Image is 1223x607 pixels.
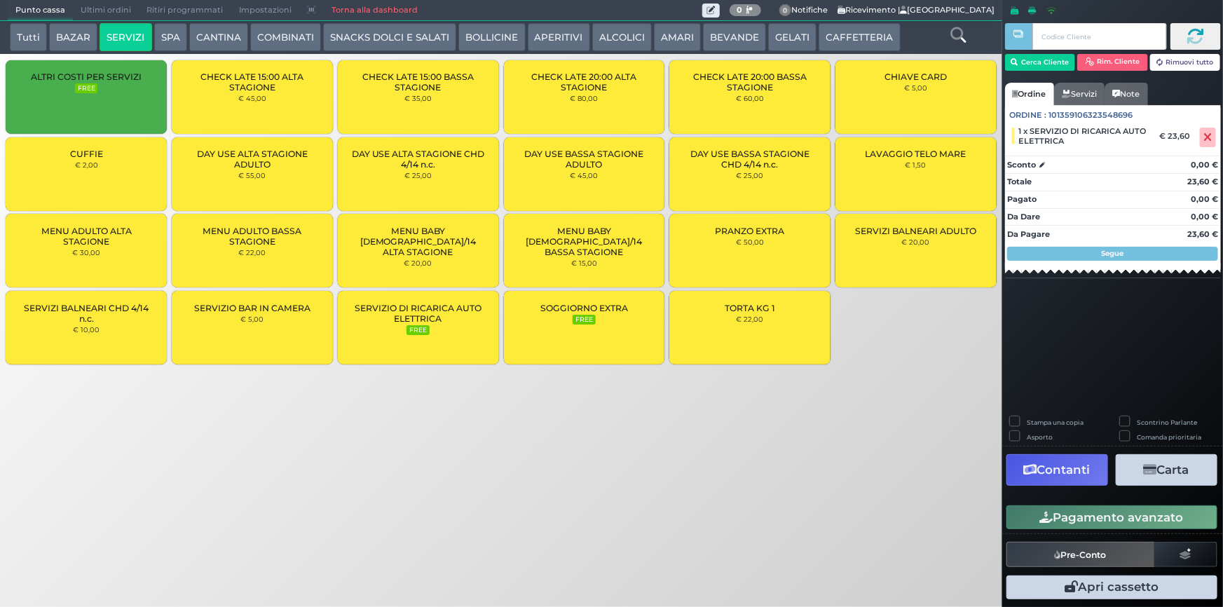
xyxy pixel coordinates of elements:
[31,71,142,82] span: ALTRI COSTI PER SERVIZI
[8,1,73,20] span: Punto cassa
[1102,249,1124,258] strong: Segue
[570,171,598,179] small: € 45,00
[725,303,775,313] span: TORTA KG 1
[904,83,927,92] small: € 5,00
[515,71,653,93] span: CHECK LATE 20:00 ALTA STAGIONE
[654,23,701,51] button: AMARI
[1157,131,1197,141] div: € 23,60
[18,226,155,247] span: MENU ADULTO ALTA STAGIONE
[1105,83,1147,105] a: Note
[1116,454,1217,486] button: Carta
[1007,229,1050,239] strong: Da Pagare
[1032,23,1166,50] input: Codice Cliente
[902,238,930,246] small: € 20,00
[570,94,598,102] small: € 80,00
[231,1,299,20] span: Impostazioni
[1006,505,1217,529] button: Pagamento avanzato
[404,171,432,179] small: € 25,00
[72,248,100,257] small: € 30,00
[1007,194,1037,204] strong: Pagato
[194,303,310,313] span: SERVIZIO BAR IN CAMERA
[736,238,764,246] small: € 50,00
[458,23,525,51] button: BOLLICINE
[592,23,652,51] button: ALCOLICI
[1137,432,1202,442] label: Comanda prioritaria
[240,315,264,323] small: € 5,00
[75,83,97,93] small: FREE
[139,1,231,20] span: Ritiri programmati
[737,315,764,323] small: € 22,00
[1019,126,1150,146] span: 1 x SERVIZIO DI RICARICA AUTO ELETTRICA
[1027,432,1053,442] label: Asporto
[49,23,97,51] button: BAZAR
[324,1,425,20] a: Torna alla dashboard
[238,248,266,257] small: € 22,00
[154,23,187,51] button: SPA
[18,303,155,324] span: SERVIZI BALNEARI CHD 4/14 n.c.
[884,71,947,82] span: CHIAVE CARD
[736,94,764,102] small: € 60,00
[73,325,100,334] small: € 10,00
[404,259,432,267] small: € 20,00
[10,23,47,51] button: Tutti
[184,226,321,247] span: MENU ADULTO BASSA STAGIONE
[571,259,597,267] small: € 15,00
[323,23,456,51] button: SNACKS DOLCI E SALATI
[779,4,792,17] span: 0
[515,149,653,170] span: DAY USE BASSA STAGIONE ADULTO
[406,325,429,335] small: FREE
[681,71,819,93] span: CHECK LATE 20:00 BASSA STAGIONE
[1187,177,1218,186] strong: 23,60 €
[350,303,487,324] span: SERVIZIO DI RICARICA AUTO ELETTRICA
[350,71,487,93] span: CHECK LATE 15:00 BASSA STAGIONE
[1006,575,1217,599] button: Apri cassetto
[189,23,248,51] button: CANTINA
[819,23,900,51] button: CAFFETTERIA
[528,23,590,51] button: APERITIVI
[75,161,98,169] small: € 2,00
[1007,177,1032,186] strong: Totale
[1191,160,1218,170] strong: 0,00 €
[1191,194,1218,204] strong: 0,00 €
[737,171,764,179] small: € 25,00
[1150,54,1221,71] button: Rimuovi tutto
[1049,109,1133,121] span: 101359106323548696
[1007,212,1040,221] strong: Da Dare
[1007,159,1036,171] strong: Sconto
[906,161,927,169] small: € 1,50
[515,226,653,257] span: MENU BABY [DEMOGRAPHIC_DATA]/14 BASSA STAGIONE
[73,1,139,20] span: Ultimi ordini
[1010,109,1047,121] span: Ordine :
[1005,83,1054,105] a: Ordine
[1191,212,1218,221] strong: 0,00 €
[350,149,487,170] span: DAY USE ALTA STAGIONE CHD 4/14 n.c.
[404,94,432,102] small: € 35,00
[70,149,103,159] span: CUFFIE
[184,71,321,93] span: CHECK LATE 15:00 ALTA STAGIONE
[1187,229,1218,239] strong: 23,60 €
[1005,54,1076,71] button: Cerca Cliente
[250,23,321,51] button: COMBINATI
[855,226,976,236] span: SERVIZI BALNEARI ADULTO
[866,149,966,159] span: LAVAGGIO TELO MARE
[737,5,742,15] b: 0
[1137,418,1198,427] label: Scontrino Parlante
[1027,418,1084,427] label: Stampa una copia
[238,171,266,179] small: € 55,00
[350,226,487,257] span: MENU BABY [DEMOGRAPHIC_DATA]/14 ALTA STAGIONE
[768,23,817,51] button: GELATI
[1054,83,1105,105] a: Servizi
[703,23,766,51] button: BEVANDE
[540,303,628,313] span: SOGGIORNO EXTRA
[238,94,266,102] small: € 45,00
[1077,54,1148,71] button: Rim. Cliente
[184,149,321,170] span: DAY USE ALTA STAGIONE ADULTO
[100,23,151,51] button: SERVIZI
[681,149,819,170] span: DAY USE BASSA STAGIONE CHD 4/14 n.c.
[1006,542,1155,567] button: Pre-Conto
[573,315,595,325] small: FREE
[1006,454,1108,486] button: Contanti
[716,226,785,236] span: PRANZO EXTRA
